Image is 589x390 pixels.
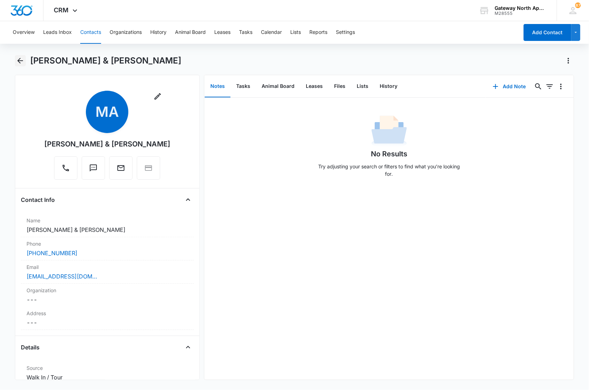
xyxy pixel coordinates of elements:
button: Files [328,76,351,97]
a: Text [82,167,105,173]
button: Animal Board [256,76,300,97]
button: Email [109,156,133,180]
h4: Contact Info [21,196,55,204]
h4: Details [21,343,40,352]
button: History [150,21,167,44]
label: Email [27,263,188,271]
button: History [374,76,403,97]
span: CRM [54,6,69,14]
button: Leads Inbox [43,21,72,44]
div: Phone[PHONE_NUMBER] [21,237,194,260]
button: Actions [563,55,574,66]
button: Add Note [486,78,533,95]
button: Call [54,156,77,180]
button: Leases [300,76,328,97]
label: Address [27,310,188,317]
div: Name[PERSON_NAME] & [PERSON_NAME] [21,214,194,237]
a: Call [54,167,77,173]
div: Address--- [21,307,194,330]
button: Overview [13,21,35,44]
label: Source [27,364,188,372]
button: Text [82,156,105,180]
label: Name [27,217,188,224]
button: Back [15,55,26,66]
label: Phone [27,240,188,247]
button: Leases [214,21,231,44]
button: Search... [533,81,544,92]
a: [EMAIL_ADDRESS][DOMAIN_NAME] [27,272,97,281]
div: Email[EMAIL_ADDRESS][DOMAIN_NAME] [21,260,194,284]
dd: --- [27,318,188,327]
a: Email [109,167,133,173]
button: Lists [290,21,301,44]
button: Filters [544,81,555,92]
h1: No Results [371,149,407,159]
img: No Data [372,113,407,149]
p: Try adjusting your search or filters to find what you’re looking for. [315,163,463,178]
a: [PHONE_NUMBER] [27,249,77,257]
div: notifications count [575,2,581,8]
span: MA [86,91,128,133]
button: Add Contact [524,24,571,41]
div: [PERSON_NAME] & [PERSON_NAME] [44,139,170,149]
div: SourceWalk In / Tour [21,361,194,385]
dd: Walk In / Tour [27,373,188,382]
div: account name [495,5,547,11]
button: Lists [351,76,374,97]
button: Animal Board [175,21,206,44]
button: Close [182,194,194,205]
span: 87 [575,2,581,8]
button: Reports [309,21,327,44]
button: Overflow Menu [555,81,567,92]
h1: [PERSON_NAME] & [PERSON_NAME] [30,55,181,66]
div: account id [495,11,547,16]
button: Close [182,342,194,353]
div: Organization--- [21,284,194,307]
button: Calendar [261,21,282,44]
button: Settings [336,21,355,44]
dd: [PERSON_NAME] & [PERSON_NAME] [27,226,188,234]
label: Organization [27,287,188,294]
button: Notes [205,76,231,97]
button: Contacts [80,21,101,44]
button: Organizations [110,21,142,44]
dd: --- [27,295,188,304]
button: Tasks [231,76,256,97]
button: Tasks [239,21,252,44]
